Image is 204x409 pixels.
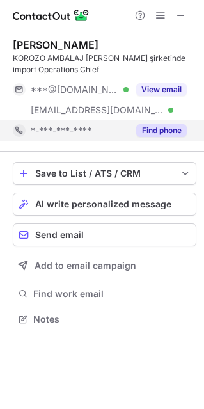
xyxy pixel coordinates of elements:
button: Reveal Button [136,83,187,96]
span: ***@[DOMAIN_NAME] [31,84,119,95]
img: ContactOut v5.3.10 [13,8,90,23]
button: save-profile-one-click [13,162,196,185]
button: Add to email campaign [13,254,196,277]
button: Reveal Button [136,124,187,137]
div: Save to List / ATS / CRM [35,168,174,179]
span: Add to email campaign [35,261,136,271]
span: Notes [33,314,191,325]
span: [EMAIL_ADDRESS][DOMAIN_NAME] [31,104,164,116]
span: AI write personalized message [35,199,171,209]
button: Find work email [13,285,196,303]
button: Send email [13,223,196,246]
div: [PERSON_NAME] [13,38,98,51]
div: KOROZO AMBALAJ [PERSON_NAME] şirketinde import Operations Chief [13,52,196,76]
button: AI write personalized message [13,193,196,216]
span: Find work email [33,288,191,300]
span: Send email [35,230,84,240]
button: Notes [13,310,196,328]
